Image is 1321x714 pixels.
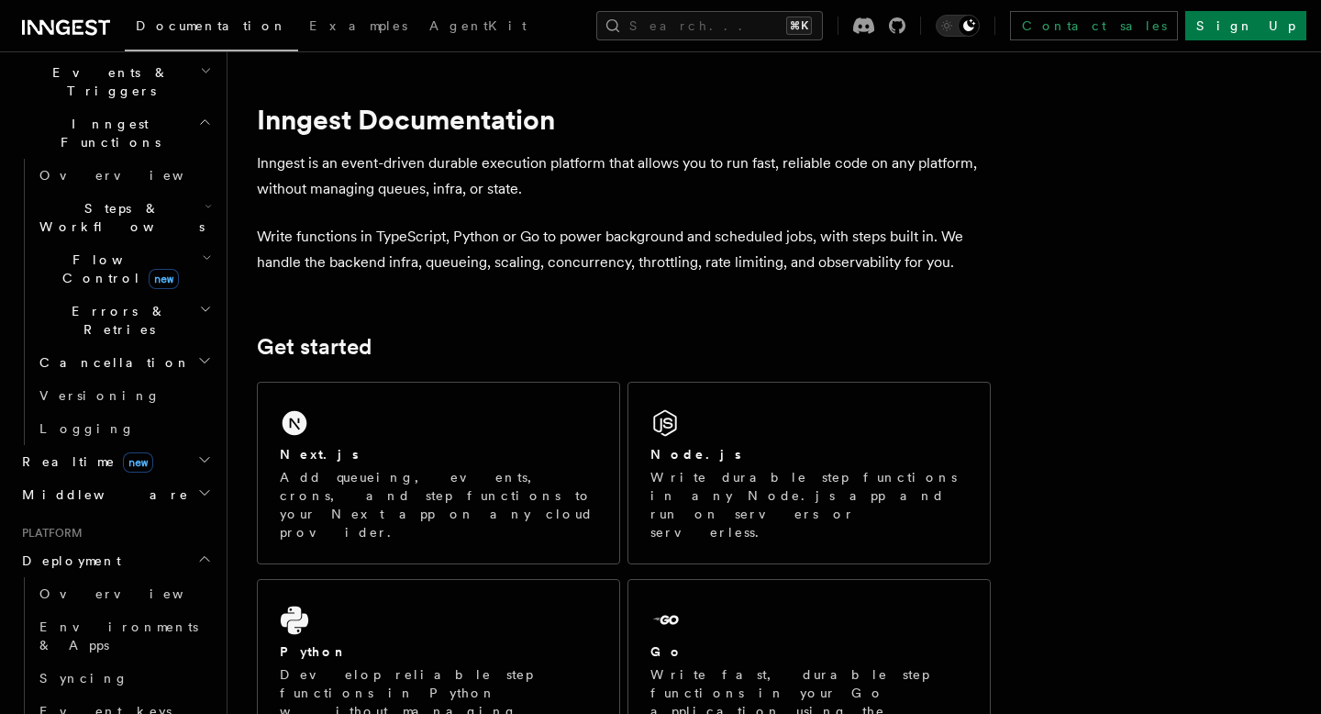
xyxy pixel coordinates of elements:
a: Versioning [32,379,216,412]
div: Inngest Functions [15,159,216,445]
p: Add queueing, events, crons, and step functions to your Next app on any cloud provider. [280,468,597,541]
h2: Node.js [650,445,741,463]
span: Inngest Functions [15,115,198,151]
h2: Go [650,642,683,661]
span: AgentKit [429,18,527,33]
p: Inngest is an event-driven durable execution platform that allows you to run fast, reliable code ... [257,151,991,202]
span: Versioning [39,388,161,403]
span: Logging [39,421,135,436]
a: Examples [298,6,418,50]
button: Flow Controlnew [32,243,216,295]
span: Flow Control [32,251,202,287]
button: Realtimenew [15,445,216,478]
span: Syncing [39,671,128,686]
span: Middleware [15,485,189,504]
h1: Inngest Documentation [257,103,991,136]
span: Platform [15,526,83,541]
button: Inngest Functions [15,107,216,159]
span: Events & Triggers [15,63,200,100]
button: Events & Triggers [15,56,216,107]
a: Overview [32,159,216,192]
a: Contact sales [1010,11,1178,40]
a: Sign Up [1185,11,1306,40]
kbd: ⌘K [786,17,812,35]
span: new [149,269,179,289]
span: Examples [309,18,407,33]
a: Logging [32,412,216,445]
button: Cancellation [32,346,216,379]
button: Search...⌘K [596,11,823,40]
a: Environments & Apps [32,610,216,662]
a: Get started [257,334,372,360]
span: Steps & Workflows [32,199,205,236]
span: Overview [39,586,228,601]
button: Middleware [15,478,216,511]
span: Errors & Retries [32,302,199,339]
button: Steps & Workflows [32,192,216,243]
span: Overview [39,168,228,183]
a: Node.jsWrite durable step functions in any Node.js app and run on servers or serverless. [627,382,991,564]
button: Errors & Retries [32,295,216,346]
a: Documentation [125,6,298,51]
h2: Next.js [280,445,359,463]
p: Write durable step functions in any Node.js app and run on servers or serverless. [650,468,968,541]
p: Write functions in TypeScript, Python or Go to power background and scheduled jobs, with steps bu... [257,224,991,275]
span: Documentation [136,18,287,33]
button: Deployment [15,544,216,577]
button: Toggle dark mode [936,15,980,37]
h2: Python [280,642,348,661]
a: AgentKit [418,6,538,50]
span: Realtime [15,452,153,471]
span: Environments & Apps [39,619,198,653]
span: Cancellation [32,353,191,372]
span: new [123,452,153,473]
a: Syncing [32,662,216,695]
span: Deployment [15,552,121,570]
a: Next.jsAdd queueing, events, crons, and step functions to your Next app on any cloud provider. [257,382,620,564]
a: Overview [32,577,216,610]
